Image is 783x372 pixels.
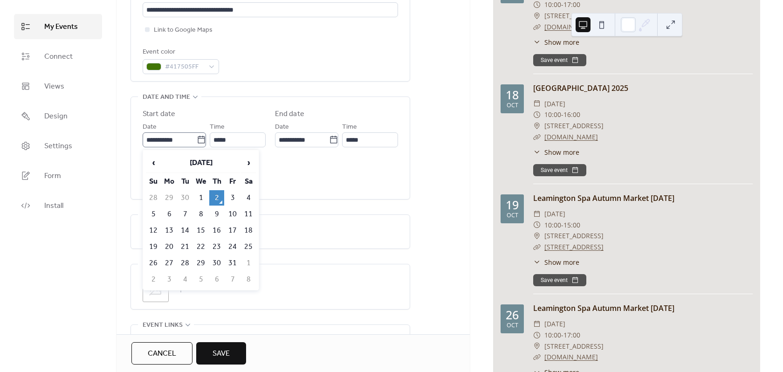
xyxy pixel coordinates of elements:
[193,223,208,238] td: 15
[533,131,541,143] div: ​
[162,272,177,287] td: 3
[544,220,561,231] span: 10:00
[162,190,177,206] td: 29
[143,320,183,331] span: Event links
[241,223,256,238] td: 18
[162,239,177,255] td: 20
[162,153,240,173] th: [DATE]
[146,239,161,255] td: 19
[193,174,208,189] th: We
[14,193,102,218] a: Install
[275,122,289,133] span: Date
[533,303,674,313] a: Leamington Spa Autumn Market [DATE]
[533,330,541,341] div: ​
[14,44,102,69] a: Connect
[178,239,192,255] td: 21
[533,230,541,241] div: ​
[544,352,598,361] a: [DOMAIN_NAME]
[154,25,213,36] span: Link to Google Maps
[275,109,304,120] div: End date
[544,242,604,251] a: [STREET_ADDRESS]
[533,54,586,66] button: Save event
[561,330,563,341] span: -
[533,341,541,352] div: ​
[506,199,519,211] div: 19
[162,174,177,189] th: Mo
[544,230,604,241] span: [STREET_ADDRESS]
[533,193,674,203] a: Leamington Spa Autumn Market [DATE]
[131,342,192,365] button: Cancel
[544,98,565,110] span: [DATE]
[143,92,190,103] span: Date and time
[143,47,217,58] div: Event color
[561,220,563,231] span: -
[533,164,586,176] button: Save event
[193,272,208,287] td: 5
[162,207,177,222] td: 6
[146,174,161,189] th: Su
[225,239,240,255] td: 24
[14,163,102,188] a: Form
[44,81,64,92] span: Views
[162,223,177,238] td: 13
[178,174,192,189] th: Tu
[544,22,598,31] a: [DOMAIN_NAME]
[225,255,240,271] td: 31
[563,220,580,231] span: 15:00
[563,109,580,120] span: 16:00
[544,147,579,157] span: Show more
[225,272,240,287] td: 7
[44,200,63,212] span: Install
[533,10,541,21] div: ​
[143,122,157,133] span: Date
[146,153,160,172] span: ‹
[44,21,78,33] span: My Events
[533,318,541,330] div: ​
[225,174,240,189] th: Fr
[241,207,256,222] td: 11
[225,190,240,206] td: 3
[178,223,192,238] td: 14
[533,37,579,47] button: ​Show more
[506,309,519,321] div: 26
[44,171,61,182] span: Form
[533,274,586,286] button: Save event
[533,83,628,93] a: [GEOGRAPHIC_DATA] 2025
[507,323,518,329] div: Oct
[213,348,230,359] span: Save
[178,207,192,222] td: 7
[507,103,518,109] div: Oct
[209,272,224,287] td: 6
[533,208,541,220] div: ​
[178,190,192,206] td: 30
[143,109,175,120] div: Start date
[544,318,565,330] span: [DATE]
[544,330,561,341] span: 10:00
[241,190,256,206] td: 4
[241,272,256,287] td: 8
[561,109,563,120] span: -
[544,109,561,120] span: 10:00
[14,103,102,129] a: Design
[44,51,73,62] span: Connect
[146,190,161,206] td: 28
[533,21,541,33] div: ​
[544,37,579,47] span: Show more
[544,257,579,267] span: Show more
[209,174,224,189] th: Th
[563,330,580,341] span: 17:00
[178,272,192,287] td: 4
[209,190,224,206] td: 2
[209,255,224,271] td: 30
[146,223,161,238] td: 12
[533,147,541,157] div: ​
[209,207,224,222] td: 9
[44,141,72,152] span: Settings
[146,255,161,271] td: 26
[193,190,208,206] td: 1
[146,207,161,222] td: 5
[209,239,224,255] td: 23
[533,98,541,110] div: ​
[544,132,598,141] a: [DOMAIN_NAME]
